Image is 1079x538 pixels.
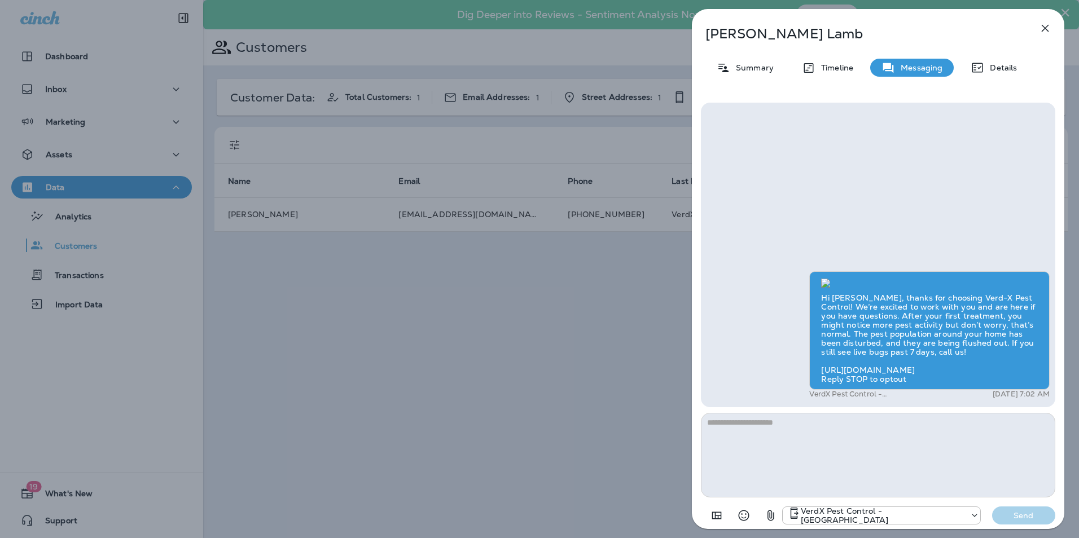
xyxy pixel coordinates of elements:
p: VerdX Pest Control - [GEOGRAPHIC_DATA] [801,506,964,524]
p: Summary [730,63,774,72]
p: Details [984,63,1017,72]
p: Messaging [895,63,942,72]
p: Timeline [815,63,853,72]
p: VerdX Pest Control - [GEOGRAPHIC_DATA] [809,390,953,399]
img: twilio-download [821,279,830,288]
button: Add in a premade template [705,504,728,527]
p: [PERSON_NAME] Lamb [705,26,1014,42]
button: Select an emoji [733,504,755,527]
div: Hi [PERSON_NAME], thanks for choosing Verd-X Pest Control! We’re excited to work with you and are... [809,271,1050,390]
p: [DATE] 7:02 AM [993,390,1050,399]
div: +1 (770) 758-7657 [783,506,980,524]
